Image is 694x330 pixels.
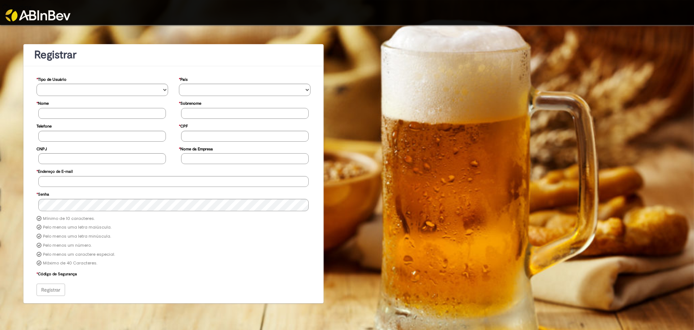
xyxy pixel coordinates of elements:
label: Telefone [37,120,52,131]
label: Pelo menos uma letra minúscula. [43,234,111,239]
label: Nome [37,97,49,108]
label: CPF [179,120,188,131]
label: Mínimo de 10 caracteres. [43,216,95,222]
label: País [179,74,188,84]
label: Código de Segurança [37,268,77,279]
label: Tipo de Usuário [37,74,67,84]
label: Nome da Empresa [179,143,213,154]
label: Pelo menos uma letra maiúscula. [43,225,111,230]
label: Endereço de E-mail [37,166,73,176]
label: Senha [37,188,49,199]
img: ABInbev-white.png [5,9,70,21]
h1: Registrar [34,49,313,61]
label: Pelo menos um caractere especial. [43,252,115,258]
label: Pelo menos um número. [43,243,91,248]
label: Máximo de 40 Caracteres. [43,260,97,266]
label: Sobrenome [179,97,201,108]
label: CNPJ [37,143,47,154]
